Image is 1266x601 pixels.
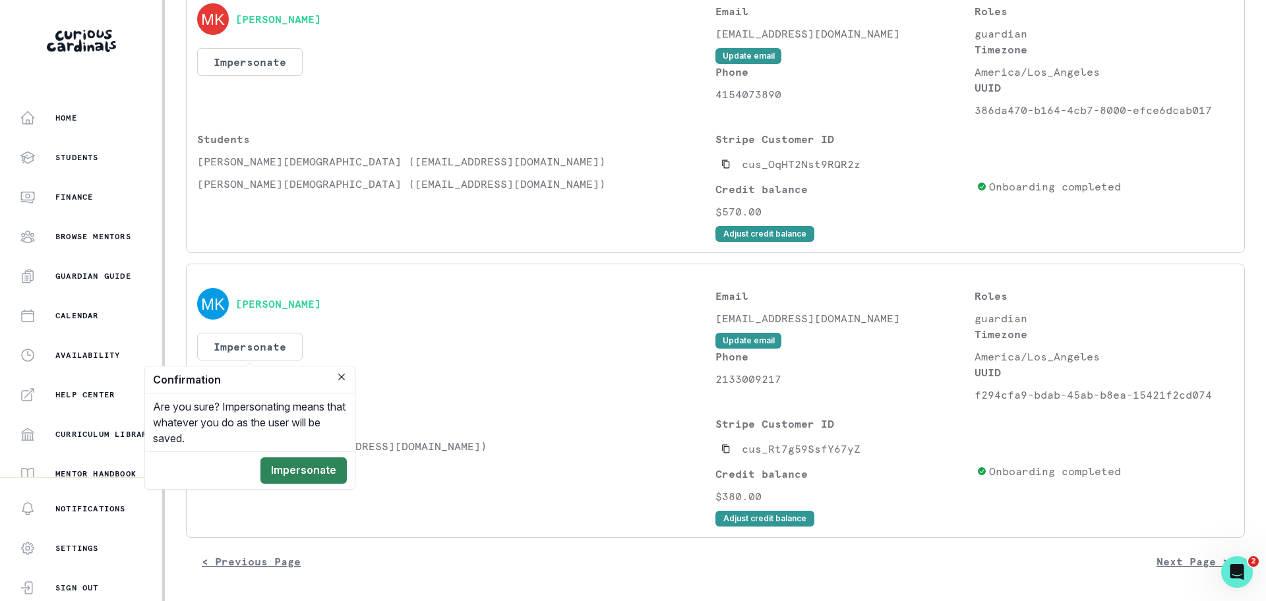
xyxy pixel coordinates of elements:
[197,154,715,169] p: [PERSON_NAME][DEMOGRAPHIC_DATA] ([EMAIL_ADDRESS][DOMAIN_NAME])
[742,156,860,172] p: cus_OqHT2Nst9RQR2z
[975,310,1234,326] p: guardian
[975,326,1234,342] p: Timezone
[715,86,975,102] p: 4154073890
[715,466,971,482] p: Credit balance
[197,438,715,454] p: [PERSON_NAME] ([EMAIL_ADDRESS][DOMAIN_NAME])
[334,369,349,385] button: Close
[235,297,321,310] button: [PERSON_NAME]
[55,350,120,360] p: Availability
[715,333,781,349] button: Update email
[975,288,1234,304] p: Roles
[715,310,975,326] p: [EMAIL_ADDRESS][DOMAIN_NAME]
[975,26,1234,42] p: guardian
[47,30,116,52] img: Curious Cardinals Logo
[260,457,347,484] button: Impersonate
[715,226,814,242] button: Adjust credit balance
[715,349,975,364] p: Phone
[197,416,715,432] p: Students
[975,80,1234,96] p: UUID
[975,3,1234,19] p: Roles
[975,364,1234,380] p: UUID
[742,441,860,457] p: cus_Rt7g59SsfY67yZ
[55,389,115,400] p: Help Center
[715,154,737,175] button: Copied to clipboard
[975,387,1234,403] p: f294cfa9-bdab-45ab-b8ea-15421f2cd074
[55,192,93,202] p: Finance
[1248,556,1259,567] span: 2
[715,438,737,459] button: Copied to clipboard
[197,288,229,320] img: svg
[715,371,975,387] p: 2133009217
[1221,556,1253,588] iframe: Intercom live chat
[55,503,126,514] p: Notifications
[715,131,971,147] p: Stripe Customer ID
[55,583,99,593] p: Sign Out
[989,179,1121,194] p: Onboarding completed
[55,469,136,479] p: Mentor Handbook
[197,176,715,192] p: [PERSON_NAME][DEMOGRAPHIC_DATA] ([EMAIL_ADDRESS][DOMAIN_NAME])
[975,349,1234,364] p: America/Los_Angeles
[715,26,975,42] p: [EMAIL_ADDRESS][DOMAIN_NAME]
[55,543,99,554] p: Settings
[975,64,1234,80] p: America/Los_Angeles
[715,48,781,64] button: Update email
[55,152,99,163] p: Students
[715,488,971,504] p: $380.00
[715,511,814,527] button: Adjust credit balance
[197,48,303,76] button: Impersonate
[55,271,131,281] p: Guardian Guide
[197,333,303,360] button: Impersonate
[975,102,1234,118] p: 386da470-b164-4cb7-8000-efce6dcab017
[715,3,975,19] p: Email
[197,131,715,147] p: Students
[715,416,971,432] p: Stripe Customer ID
[715,181,971,197] p: Credit balance
[235,13,321,26] button: [PERSON_NAME]
[145,366,355,393] header: Confirmation
[55,231,131,242] p: Browse Mentors
[989,463,1121,479] p: Onboarding completed
[1141,548,1245,575] button: Next Page >
[197,3,229,35] img: svg
[55,310,99,321] p: Calendar
[975,42,1234,57] p: Timezone
[55,429,153,440] p: Curriculum Library
[55,113,77,123] p: Home
[186,548,316,575] button: < Previous Page
[715,288,975,304] p: Email
[145,393,355,451] div: Are you sure? Impersonating means that whatever you do as the user will be saved.
[715,204,971,219] p: $570.00
[715,64,975,80] p: Phone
